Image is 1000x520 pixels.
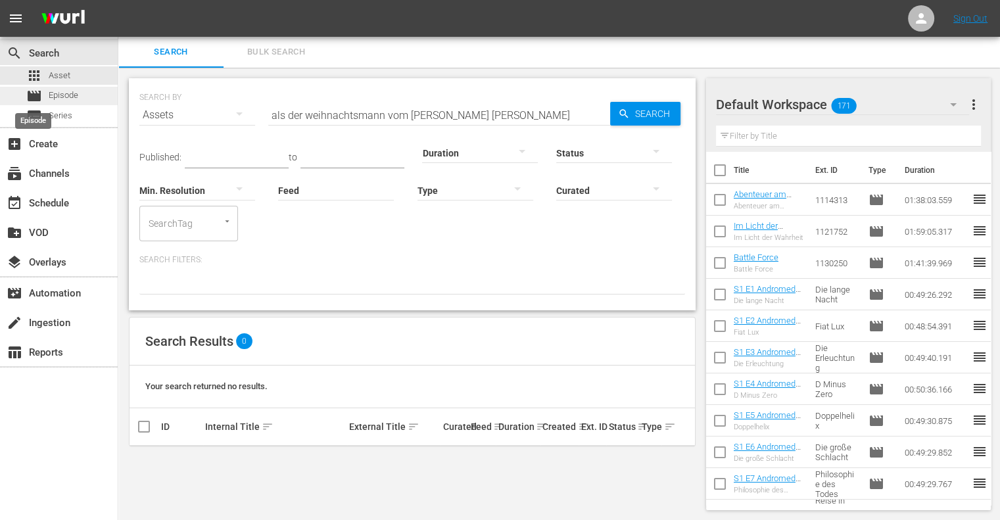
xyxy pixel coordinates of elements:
[734,202,805,210] div: Abenteuer am Flussufer
[810,437,863,468] td: Die große Schlacht
[734,442,801,461] a: S1 E6 Andromeda (FSK12)
[810,279,863,310] td: Die lange Nacht
[139,254,685,266] p: Search Filters:
[899,310,971,342] td: 00:48:54.391
[498,419,538,435] div: Duration
[231,45,321,60] span: Bulk Search
[7,45,22,61] span: Search
[868,318,884,334] span: Episode
[408,421,419,433] span: sort
[971,349,987,365] span: reorder
[236,333,252,349] span: 0
[965,89,981,120] button: more_vert
[139,97,255,133] div: Assets
[536,421,548,433] span: sort
[7,225,22,241] span: VOD
[899,184,971,216] td: 01:38:03.559
[262,421,274,433] span: sort
[610,102,680,126] button: Search
[807,152,860,189] th: Ext. ID
[49,69,70,82] span: Asset
[7,285,22,301] span: Automation
[899,405,971,437] td: 00:49:30.875
[810,184,863,216] td: 1114313
[899,279,971,310] td: 00:49:26.292
[734,379,801,398] a: S1 E4 Andromeda (FSK12)
[734,347,801,367] a: S1 E3 Andromeda (FSK12)
[734,410,801,430] a: S1 E5 Andromeda (FSK12)
[26,108,42,124] span: Series
[810,247,863,279] td: 1130250
[7,136,22,152] span: Create
[734,391,805,400] div: D Minus Zero
[971,318,987,333] span: reorder
[7,315,22,331] span: Ingestion
[289,152,297,162] span: to
[7,166,22,181] span: Channels
[868,255,884,271] span: Episode
[542,419,577,435] div: Created
[581,421,604,432] div: Ext. ID
[899,247,971,279] td: 01:41:39.969
[810,468,863,500] td: Philosophie des Todes
[637,421,649,433] span: sort
[971,191,987,207] span: reorder
[971,254,987,270] span: reorder
[26,88,42,104] span: movie
[734,189,792,209] a: Abenteuer am Flussufer
[868,444,884,460] span: Episode
[734,252,778,262] a: Battle Force
[971,444,987,460] span: reorder
[868,224,884,239] span: Episode
[734,233,805,242] div: Im Licht der Wahrheit
[868,287,884,302] span: Episode
[7,344,22,360] span: Reports
[608,419,637,435] div: Status
[734,316,801,335] a: S1 E2 Andromeda (FSK12)
[734,328,805,337] div: Fiat Lux
[734,296,805,305] div: Die lange Nacht
[971,381,987,396] span: reorder
[139,152,181,162] span: Published:
[26,68,42,83] span: Asset
[868,476,884,492] span: Episode
[205,419,345,435] div: Internal Title
[734,221,783,241] a: Im Licht der Wahrheit
[7,254,22,270] span: Overlays
[899,216,971,247] td: 01:59:05.317
[442,421,466,432] div: Curated
[221,215,233,227] button: Open
[49,89,78,102] span: Episode
[145,333,233,349] span: Search Results
[860,152,896,189] th: Type
[145,381,268,391] span: Your search returned no results.
[896,152,975,189] th: Duration
[630,102,680,126] span: Search
[734,265,778,273] div: Battle Force
[899,342,971,373] td: 00:49:40.191
[971,286,987,302] span: reorder
[971,223,987,239] span: reorder
[899,468,971,500] td: 00:49:29.767
[126,45,216,60] span: Search
[734,152,807,189] th: Title
[868,350,884,366] span: Episode
[810,216,863,247] td: 1121752
[868,381,884,397] span: Episode
[578,421,590,433] span: sort
[965,97,981,112] span: more_vert
[49,109,72,122] span: Series
[32,3,95,34] img: ans4CAIJ8jUAAAAAAAAAAAAAAAAAAAAAAAAgQb4GAAAAAAAAAAAAAAAAAAAAAAAAJMjXAAAAAAAAAAAAAAAAAAAAAAAAgAT5G...
[8,11,24,26] span: menu
[810,405,863,437] td: Doppelhelix
[734,284,801,304] a: S1 E1 Andromeda (FSK12)
[868,413,884,429] span: Episode
[971,475,987,491] span: reorder
[7,195,22,211] span: Schedule
[349,419,439,435] div: External Title
[810,373,863,405] td: D Minus Zero
[810,342,863,373] td: Die Erleuchtung
[831,92,856,120] span: 171
[734,360,805,368] div: Die Erleuchtung
[734,454,805,463] div: Die große Schlacht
